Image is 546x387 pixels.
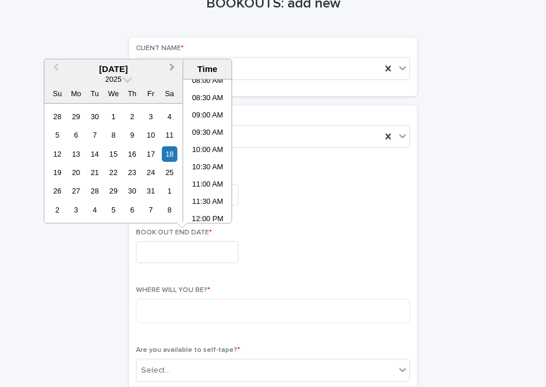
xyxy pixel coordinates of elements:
div: Choose Wednesday, October 22nd, 2025 [105,165,121,180]
span: 2025 [105,75,122,84]
div: Th [124,86,140,101]
li: 08:30 AM [183,90,232,108]
li: 11:30 AM [183,194,232,211]
div: Choose Wednesday, November 5th, 2025 [105,202,121,218]
div: Choose Sunday, October 26th, 2025 [50,183,65,199]
div: Time [186,64,229,74]
div: Choose Sunday, October 12th, 2025 [50,146,65,162]
div: Choose Saturday, October 11th, 2025 [162,127,177,143]
span: BOOK OUT END DATE [136,229,212,236]
div: Choose Tuesday, October 28th, 2025 [87,183,103,199]
div: Sa [162,86,177,101]
li: 11:00 AM [183,177,232,194]
div: Choose Saturday, November 1st, 2025 [162,183,177,199]
div: Choose Monday, September 29th, 2025 [68,109,84,124]
div: Choose Monday, October 13th, 2025 [68,146,84,162]
div: Select... [141,365,170,377]
button: Previous Month [45,60,64,79]
div: Choose Monday, October 20th, 2025 [68,165,84,180]
div: Mo [68,86,84,101]
div: Choose Tuesday, October 14th, 2025 [87,146,103,162]
div: Choose Saturday, October 25th, 2025 [162,165,177,180]
div: Choose Friday, October 31st, 2025 [143,183,158,199]
div: Choose Thursday, October 9th, 2025 [124,127,140,143]
li: 10:00 AM [183,142,232,160]
span: WHERE WILL YOU BE? [136,287,210,294]
div: Choose Tuesday, October 7th, 2025 [87,127,103,143]
div: Choose Wednesday, October 1st, 2025 [105,109,121,124]
div: Choose Friday, October 3rd, 2025 [143,109,158,124]
div: Choose Friday, October 24th, 2025 [143,165,158,180]
div: Choose Monday, October 27th, 2025 [68,183,84,199]
div: [DATE] [44,64,183,74]
div: Choose Sunday, October 19th, 2025 [50,165,65,180]
button: Next Month [164,60,183,79]
li: 09:30 AM [183,125,232,142]
span: CLIENT NAME [136,45,184,52]
div: Fr [143,86,158,101]
div: Choose Tuesday, November 4th, 2025 [87,202,103,218]
li: 10:30 AM [183,160,232,177]
li: 12:00 PM [183,211,232,229]
div: Choose Thursday, October 2nd, 2025 [124,109,140,124]
div: Choose Wednesday, October 8th, 2025 [105,127,121,143]
div: Choose Thursday, October 16th, 2025 [124,146,140,162]
div: Choose Tuesday, October 21st, 2025 [87,165,103,180]
div: Choose Tuesday, September 30th, 2025 [87,109,103,124]
div: Choose Thursday, November 6th, 2025 [124,202,140,218]
div: Choose Saturday, October 18th, 2025 [162,146,177,162]
li: 08:00 AM [183,73,232,90]
div: Choose Monday, November 3rd, 2025 [68,202,84,218]
div: Choose Friday, October 10th, 2025 [143,127,158,143]
div: Su [50,86,65,101]
div: Choose Sunday, September 28th, 2025 [50,109,65,124]
div: Choose Friday, October 17th, 2025 [143,146,158,162]
div: Choose Thursday, October 30th, 2025 [124,183,140,199]
div: Choose Wednesday, October 15th, 2025 [105,146,121,162]
li: 09:00 AM [183,108,232,125]
div: month 2025-10 [48,107,179,219]
div: Choose Saturday, November 8th, 2025 [162,202,177,218]
div: Choose Saturday, October 4th, 2025 [162,109,177,124]
div: Choose Thursday, October 23rd, 2025 [124,165,140,180]
div: Choose Wednesday, October 29th, 2025 [105,183,121,199]
div: We [105,86,121,101]
div: Choose Sunday, November 2nd, 2025 [50,202,65,218]
div: Choose Friday, November 7th, 2025 [143,202,158,218]
span: Are you available to self-tape? [136,347,240,354]
div: Choose Sunday, October 5th, 2025 [50,127,65,143]
div: Tu [87,86,103,101]
div: Choose Monday, October 6th, 2025 [68,127,84,143]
